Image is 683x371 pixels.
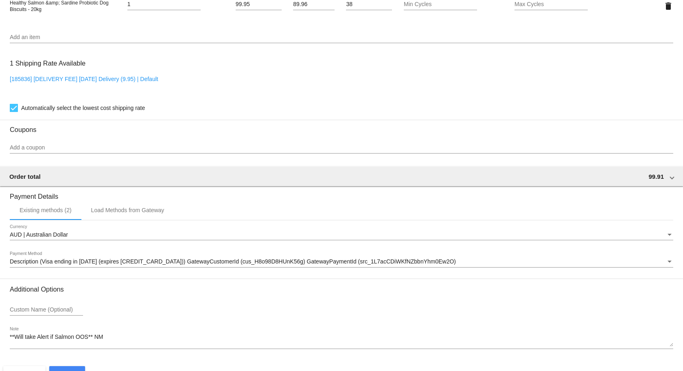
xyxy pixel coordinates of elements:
[514,1,588,8] input: Max Cycles
[404,1,477,8] input: Min Cycles
[9,173,41,180] span: Order total
[10,231,68,238] span: AUD | Australian Dollar
[10,55,85,72] h3: 1 Shipping Rate Available
[10,259,673,265] mat-select: Payment Method
[648,173,664,180] span: 99.91
[10,76,158,82] a: [185836] [DELIVERY FEE] [DATE] Delivery (9.95) | Default
[91,207,164,213] div: Load Methods from Gateway
[21,103,145,113] span: Automatically select the lowest cost shipping rate
[10,307,83,313] input: Custom Name (Optional)
[127,1,201,8] input: Quantity (In Stock)
[20,207,72,213] div: Existing methods (2)
[10,120,673,134] h3: Coupons
[236,1,282,8] input: Price
[10,232,673,238] mat-select: Currency
[663,1,673,11] mat-icon: delete
[346,1,392,8] input: Cycles
[10,187,673,200] h3: Payment Details
[293,1,335,8] input: Sale Price
[10,258,456,265] span: Description (Visa ending in [DATE] (expires [CREDIT_CARD_DATA])) GatewayCustomerId (cus_H8o98D8HU...
[10,145,673,151] input: Add a coupon
[10,285,673,293] h3: Additional Options
[10,34,673,41] input: Add an item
